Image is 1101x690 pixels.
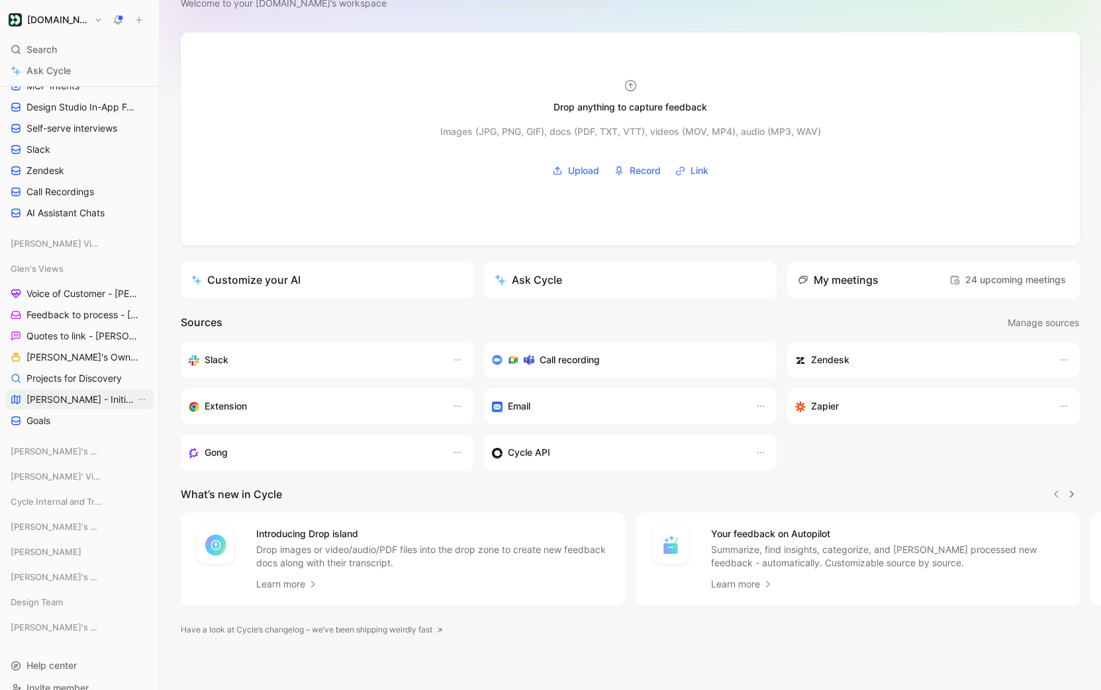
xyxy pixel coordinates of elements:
[26,185,94,198] span: Call Recordings
[26,63,71,79] span: Ask Cycle
[5,441,154,461] div: [PERSON_NAME]'s Views
[9,13,22,26] img: Customer.io
[508,398,530,414] h3: Email
[1008,315,1079,331] span: Manage sources
[5,567,154,591] div: [PERSON_NAME]'s Views
[26,42,57,58] span: Search
[5,542,154,566] div: [PERSON_NAME]
[11,621,102,634] span: [PERSON_NAME]'s Views
[553,99,707,115] div: Drop anything to capture feedback
[5,656,154,675] div: Help center
[811,398,839,414] h3: Zapier
[5,542,154,562] div: [PERSON_NAME]
[11,445,102,458] span: [PERSON_NAME]'s Views
[5,259,154,431] div: Glen's ViewsVoice of Customer - [PERSON_NAME]Feedback to process - [PERSON_NAME]Quotes to link - ...
[5,617,154,641] div: [PERSON_NAME]'s Views
[548,161,604,181] button: Upload
[191,272,301,288] div: Customize your AI
[5,441,154,465] div: [PERSON_NAME]'s Views
[508,445,550,460] h3: Cycle API
[492,352,758,368] div: Record & transcribe meetings from Zoom, Meet & Teams.
[5,492,154,511] div: Cycle Internal and Tracking
[26,393,135,406] span: [PERSON_NAME] - Initiatives
[26,660,77,671] span: Help center
[5,234,154,257] div: [PERSON_NAME] Views
[711,543,1064,570] p: Summarize, find insights, categorize, and [PERSON_NAME] processed new feedback - automatically. C...
[26,143,50,156] span: Slack
[135,393,148,406] button: View actions
[26,372,122,385] span: Projects for Discovery
[5,326,154,346] a: Quotes to link - [PERSON_NAME]
[630,163,661,179] span: Record
[484,261,777,298] button: Ask Cycle
[5,259,154,279] div: Glen's Views
[189,445,439,460] div: Capture feedback from your incoming calls
[492,398,742,414] div: Forward emails to your feedback inbox
[5,617,154,637] div: [PERSON_NAME]'s Views
[11,237,101,250] span: [PERSON_NAME] Views
[5,140,154,159] a: Slack
[540,352,600,368] h3: Call recording
[5,284,154,304] a: Voice of Customer - [PERSON_NAME]
[256,576,318,592] a: Learn more
[798,272,879,288] div: My meetings
[5,567,154,587] div: [PERSON_NAME]'s Views
[691,163,708,179] span: Link
[492,445,742,460] div: Sync customers & send feedback from custom sources. Get inspired by our favorite use case
[5,411,154,431] a: Goals
[181,486,282,502] h2: What’s new in Cycle
[5,161,154,181] a: Zendesk
[795,352,1045,368] div: Sync customers and create docs
[5,9,154,223] div: Feedback Streams#product-feedbackAI Assistant InterviewsMCP IntentsDesign Studio In-App FeedbackS...
[11,570,102,583] span: [PERSON_NAME]'s Views
[205,352,228,368] h3: Slack
[5,492,154,515] div: Cycle Internal and Tracking
[5,368,154,388] a: Projects for Discovery
[671,161,713,181] button: Link
[26,308,140,322] span: Feedback to process - [PERSON_NAME]
[1007,314,1080,331] button: Manage sources
[26,414,50,427] span: Goals
[5,466,154,490] div: [PERSON_NAME]' Views
[256,543,609,570] p: Drop images or video/audio/PDF files into the drop zone to create new feedback docs along with th...
[26,122,117,135] span: Self-serve interviews
[811,352,849,368] h3: Zendesk
[189,352,439,368] div: Sync your customers, send feedback and get updates in Slack
[5,517,154,540] div: [PERSON_NAME]'s Views
[5,182,154,202] a: Call Recordings
[5,118,154,138] a: Self-serve interviews
[5,517,154,537] div: [PERSON_NAME]'s Views
[26,287,139,300] span: Voice of Customer - [PERSON_NAME]
[5,592,154,616] div: Design Team
[26,164,64,177] span: Zendesk
[711,576,773,592] a: Learn more
[609,161,665,181] button: Record
[11,495,103,508] span: Cycle Internal and Tracking
[181,261,473,298] a: Customize your AI
[181,314,222,331] h2: Sources
[568,163,599,179] span: Upload
[181,623,443,636] a: Have a look at Cycle’s changelog – we’ve been shipping weirdly fast
[256,526,609,542] h4: Introducing Drop island
[946,269,1069,290] button: 24 upcoming meetings
[795,398,1045,414] div: Capture feedback from thousands of sources with Zapier (survey results, recordings, sheets, etc).
[5,40,154,60] div: Search
[5,97,154,117] a: Design Studio In-App Feedback
[5,61,154,81] a: Ask Cycle
[495,272,562,288] div: Ask Cycle
[26,206,105,220] span: AI Assistant Chats
[5,347,154,367] a: [PERSON_NAME]'s Owned Projects
[711,526,1064,542] h4: Your feedback on Autopilot
[440,124,821,140] div: Images (JPG, PNG, GIF), docs (PDF, TXT, VTT), videos (MOV, MP4), audio (MP3, WAV)
[949,272,1066,288] span: 24 upcoming meetings
[11,262,64,275] span: Glen's Views
[26,329,138,343] span: Quotes to link - [PERSON_NAME]
[27,14,89,26] h1: [DOMAIN_NAME]
[11,470,101,483] span: [PERSON_NAME]' Views
[5,234,154,253] div: [PERSON_NAME] Views
[5,390,154,410] a: [PERSON_NAME] - InitiativesView actions
[5,592,154,612] div: Design Team
[11,520,102,533] span: [PERSON_NAME]'s Views
[5,11,106,29] button: Customer.io[DOMAIN_NAME]
[189,398,439,414] div: Capture feedback from anywhere on the web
